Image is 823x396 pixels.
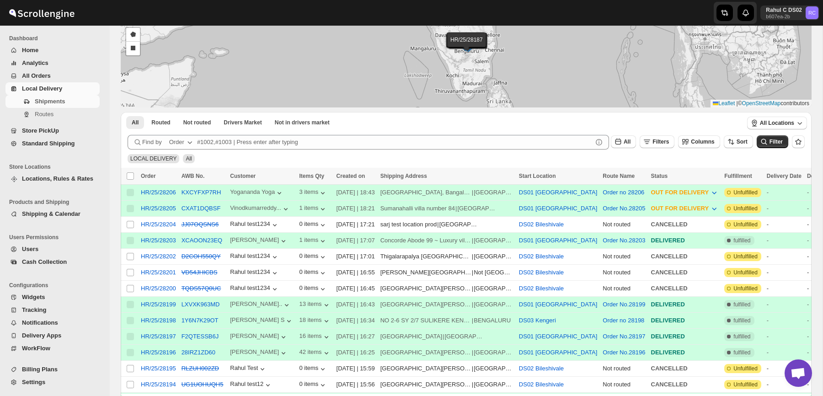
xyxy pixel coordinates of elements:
[22,366,58,373] span: Billing Plans
[126,28,140,42] a: Draw a polygon
[519,301,597,308] button: DS01 [GEOGRAPHIC_DATA]
[747,117,807,129] button: All Locations
[651,348,719,357] div: DELIVERED
[603,268,645,277] div: Not routed
[182,237,223,244] button: XCAOON23EQ
[299,188,327,198] button: 3 items
[299,252,327,262] div: 0 items
[182,301,220,308] button: LXVXK963MD
[230,268,279,278] button: Rahul test1234
[141,237,176,244] button: HR/25/28203
[275,119,330,126] span: Not in drivers market
[299,268,327,278] div: 0 items
[459,40,473,50] img: Marker
[182,269,218,276] button: VD54JHICBS
[5,208,100,220] button: Shipping & Calendar
[182,173,205,179] span: AWB No.
[519,333,597,340] button: DS01 [GEOGRAPHIC_DATA]
[337,316,375,325] div: [DATE] | 16:34
[299,236,327,246] button: 1 items
[230,300,291,310] button: [PERSON_NAME]..
[760,119,794,127] span: All Locations
[141,381,176,388] button: HR/25/28194
[651,189,709,196] span: OUT FOR DELIVERY
[141,221,176,228] button: HR/25/28204
[269,116,335,129] button: Un-claimable
[182,333,219,340] button: F2QTESSB6J
[182,349,215,356] button: 28IRZ1ZD60
[299,332,331,342] button: 16 items
[733,237,750,244] span: fulfilled
[733,333,750,340] span: fulfilled
[380,204,455,213] div: Sumanahalli villa number 84
[337,220,375,229] div: [DATE] | 17:21
[35,98,65,105] span: Shipments
[519,269,564,276] button: DS02 Bileshivale
[460,40,473,50] img: Marker
[651,220,719,229] div: CANCELLED
[457,204,497,213] div: [GEOGRAPHIC_DATA]
[380,173,427,179] span: Shipping Address
[230,220,279,230] button: Rahul test1234
[519,237,597,244] button: DS01 [GEOGRAPHIC_DATA]
[230,284,279,294] div: Rahul test1234
[130,155,176,162] span: LOCAL DELIVERY
[733,205,758,212] span: Unfulfilled
[141,285,176,292] div: HR/25/28200
[141,205,176,212] div: HR/25/28205
[182,221,219,228] s: JJ07OQSNS6
[651,284,719,293] div: CANCELLED
[230,188,284,198] div: Yogananda Yoga
[519,381,564,388] button: DS02 Bileshivale
[724,135,753,148] button: Sort
[380,252,513,261] div: |
[519,173,556,179] span: Start Location
[380,316,513,325] div: |
[5,172,100,185] button: Locations, Rules & Rates
[733,317,750,324] span: fulfilled
[141,269,176,276] div: HR/25/28201
[733,301,750,308] span: fulfilled
[767,268,802,277] div: -
[299,364,327,374] button: 0 items
[299,204,327,214] button: 1 items
[651,205,709,212] span: OUT FOR DELIVERY
[230,364,267,374] button: Rahul Test
[230,236,288,246] button: [PERSON_NAME]
[767,236,802,245] div: -
[5,316,100,329] button: Notifications
[380,204,513,213] div: |
[5,363,100,376] button: Billing Plans
[151,119,170,126] span: Routed
[337,284,375,293] div: [DATE] | 16:45
[519,221,564,228] button: DS02 Bileshivale
[767,173,802,179] span: Delivery Date
[713,100,735,107] a: Leaflet
[733,189,758,196] span: Unfulfilled
[651,332,719,341] div: DELIVERED
[733,349,750,356] span: fulfilled
[737,139,748,145] span: Sort
[380,268,513,277] div: |
[603,189,644,196] button: Order no 28206
[230,204,290,214] button: Vinodkumarreddy...
[337,236,375,245] div: [DATE] | 17:07
[337,173,365,179] span: Created on
[22,127,59,134] span: Store PickUp
[5,243,100,256] button: Users
[141,349,176,356] button: HR/25/28196
[22,294,45,300] span: Widgets
[460,41,474,51] img: Marker
[230,380,273,390] button: Rahul test12
[474,284,513,293] div: [GEOGRAPHIC_DATA]
[474,348,513,357] div: [GEOGRAPHIC_DATA]
[519,349,597,356] button: DS01 [GEOGRAPHIC_DATA]
[230,173,256,179] span: Customer
[767,332,802,341] div: -
[182,285,221,292] s: TQDS57Q0UC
